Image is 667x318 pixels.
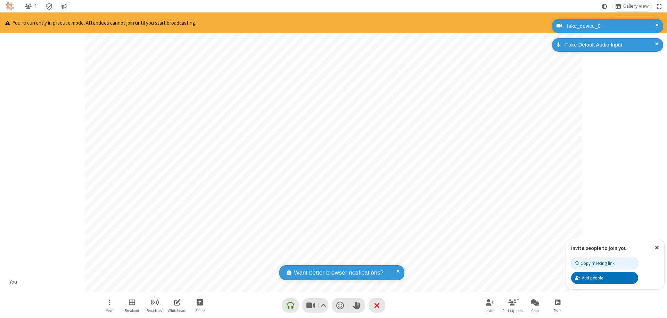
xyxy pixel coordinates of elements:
button: Manage Breakout Rooms [122,295,142,315]
div: Copy meeting link [575,260,615,267]
span: Polls [554,309,561,313]
div: fake_device_0 [565,22,658,30]
button: Open poll [547,295,568,315]
button: Open menu [99,295,120,315]
span: Breakout [125,309,139,313]
button: Connect your audio [282,298,299,313]
button: Video setting [319,298,328,313]
span: 1 [34,3,37,10]
button: Open chat [525,295,545,315]
div: Fake Default Audio Input [563,41,658,49]
button: Add people [571,272,638,284]
button: Start broadcast [144,295,165,315]
button: Stop video (⌘+Shift+V) [302,298,328,313]
span: Chat [531,309,539,313]
button: Start broadcasting [610,16,659,30]
span: Whiteboard [168,309,187,313]
img: QA Selenium DO NOT DELETE OR CHANGE [6,2,14,10]
button: Open participant list [22,1,40,11]
button: End or leave meeting [369,298,385,313]
button: Change layout [612,1,651,11]
div: You [7,278,20,286]
button: Send a reaction [332,298,348,313]
div: 1 [515,295,521,301]
span: Share [195,309,205,313]
span: Gallery view [623,3,649,9]
span: Want better browser notifications? [294,268,384,277]
button: Using system theme [599,1,610,11]
button: Start sharing [189,295,210,315]
label: Invite people to join you [571,245,627,251]
button: Close popover [650,239,664,256]
button: Copy meeting link [571,258,638,269]
p: You're currently in practice mode. Attendees cannot join until you start broadcasting. [5,19,196,27]
button: Fullscreen [654,1,665,11]
span: More [106,309,113,313]
span: Invite [485,309,494,313]
button: Open participant list [502,295,523,315]
span: Broadcast [147,309,163,313]
span: Participants [502,309,523,313]
button: Raise hand [348,298,365,313]
div: Meeting details Encryption enabled [43,1,56,11]
button: Open shared whiteboard [167,295,188,315]
button: Invite participants (⌘+Shift+I) [479,295,500,315]
button: Conversation [58,1,69,11]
